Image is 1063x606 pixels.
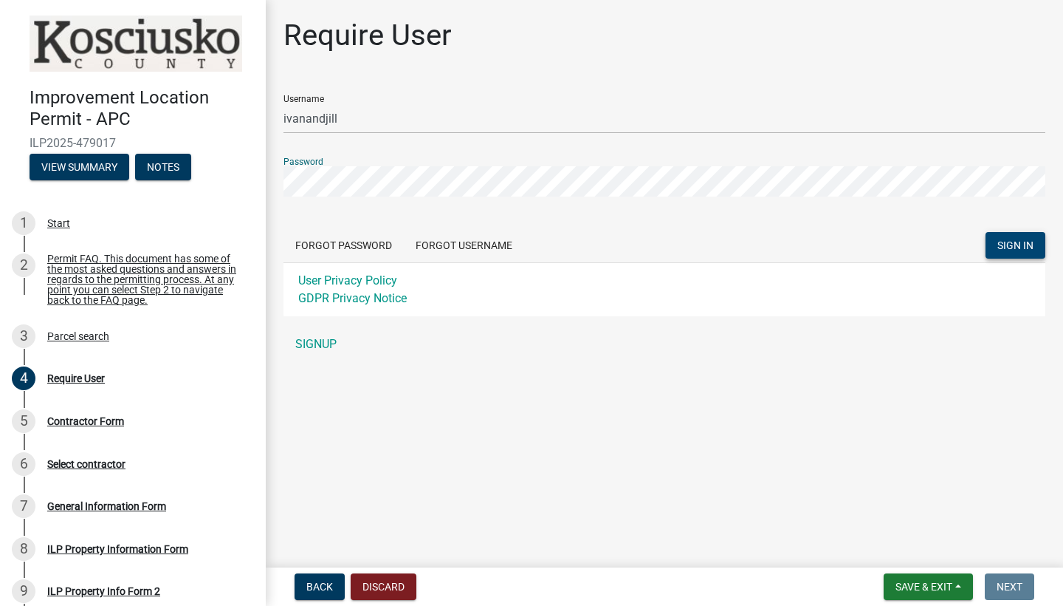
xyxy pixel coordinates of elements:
div: 7 [12,494,35,518]
button: Notes [135,154,191,180]
div: Select contractor [47,459,125,469]
div: Contractor Form [47,416,124,426]
div: 1 [12,211,35,235]
h1: Require User [283,18,452,53]
button: Back [295,573,345,600]
img: Kosciusko County, Indiana [30,16,242,72]
div: Parcel search [47,331,109,341]
div: Permit FAQ. This document has some of the most asked questions and answers in regards to the perm... [47,253,242,305]
button: Discard [351,573,416,600]
div: Start [47,218,70,228]
a: SIGNUP [283,330,1045,359]
div: Require User [47,373,105,384]
div: General Information Form [47,501,166,511]
div: 6 [12,452,35,476]
wm-modal-confirm: Summary [30,162,129,174]
a: User Privacy Policy [298,273,397,287]
a: GDPR Privacy Notice [298,291,407,305]
button: Forgot Password [283,232,404,259]
span: Save & Exit [895,581,952,593]
div: 2 [12,253,35,277]
div: ILP Property Information Form [47,544,188,554]
span: SIGN IN [997,239,1033,251]
span: Next [997,581,1022,593]
h4: Improvement Location Permit - APC [30,87,254,130]
div: ILP Property Info Form 2 [47,586,160,596]
div: 9 [12,579,35,603]
button: SIGN IN [985,232,1045,259]
div: 5 [12,409,35,433]
div: 8 [12,537,35,561]
span: ILP2025-479017 [30,136,236,150]
button: View Summary [30,154,129,180]
span: Back [306,581,333,593]
div: 4 [12,367,35,390]
wm-modal-confirm: Notes [135,162,191,174]
button: Next [985,573,1034,600]
button: Forgot Username [404,232,524,259]
div: 3 [12,324,35,348]
button: Save & Exit [884,573,973,600]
